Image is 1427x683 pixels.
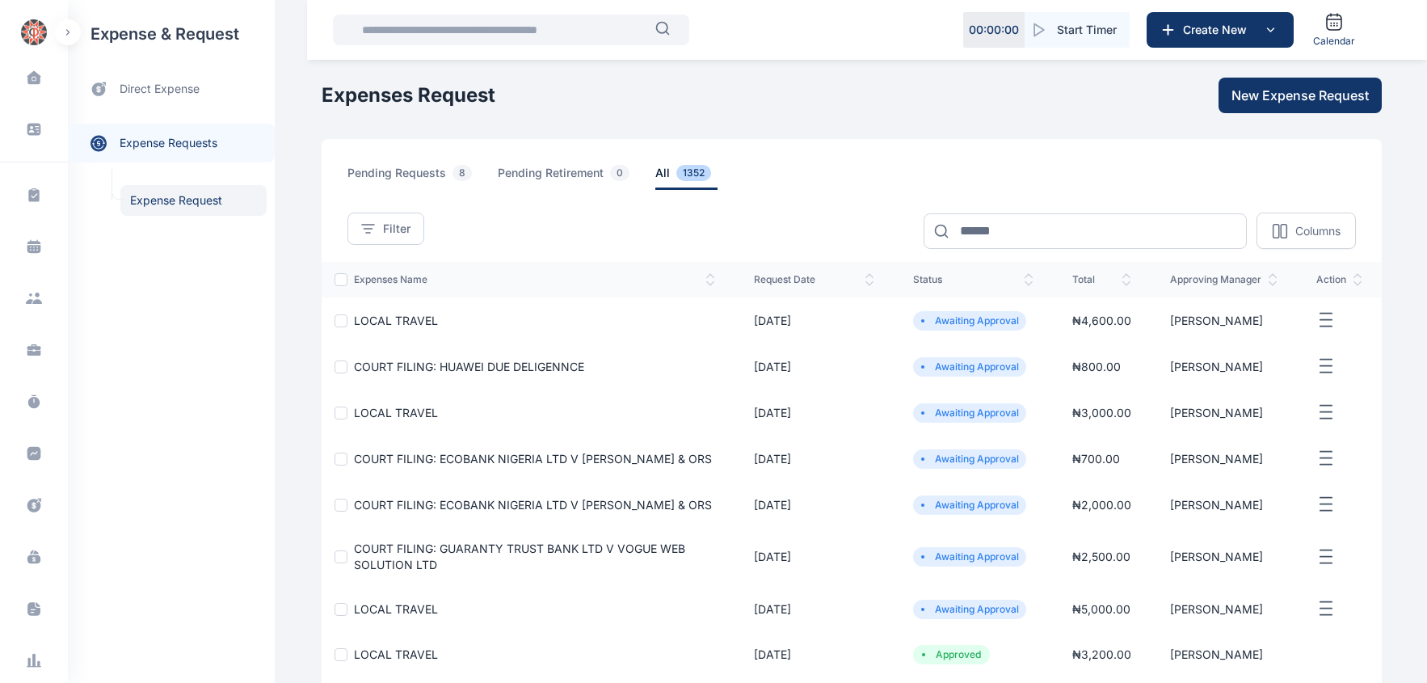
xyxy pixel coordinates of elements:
span: request date [754,273,874,286]
td: [DATE] [735,632,894,677]
span: ₦ 3,000.00 [1072,406,1131,419]
span: 0 [610,165,629,181]
a: LOCAL TRAVEL [354,314,438,327]
td: [DATE] [735,297,894,344]
span: 1352 [676,165,711,181]
span: New Expense Request [1231,86,1369,105]
span: expenses Name [354,273,715,286]
td: [PERSON_NAME] [1151,390,1297,436]
span: Start Timer [1057,22,1117,38]
button: New Expense Request [1219,78,1382,113]
p: Columns [1295,223,1341,239]
span: total [1072,273,1131,286]
a: all1352 [655,165,737,190]
span: 8 [453,165,472,181]
span: Calendar [1313,35,1355,48]
a: pending retirement0 [498,165,655,190]
span: approving manager [1170,273,1278,286]
h1: Expenses Request [322,82,495,108]
a: LOCAL TRAVEL [354,602,438,616]
a: COURT FILING: GUARANTY TRUST BANK LTD V VOGUE WEB SOLUTION LTD [354,542,685,571]
a: LOCAL TRAVEL [354,647,438,661]
td: [PERSON_NAME] [1151,436,1297,482]
button: Filter [347,213,424,245]
span: pending retirement [498,165,636,190]
span: action [1316,273,1362,286]
td: [DATE] [735,586,894,632]
a: direct expense [68,68,275,111]
td: [PERSON_NAME] [1151,528,1297,586]
span: pending requests [347,165,478,190]
span: all [655,165,718,190]
td: [DATE] [735,482,894,528]
td: [PERSON_NAME] [1151,297,1297,344]
a: LOCAL TRAVEL [354,406,438,419]
td: [PERSON_NAME] [1151,482,1297,528]
a: Expense Request [120,185,267,216]
li: Awaiting Approval [920,499,1020,512]
a: expense requests [68,124,275,162]
span: ₦ 2,000.00 [1072,498,1131,512]
a: COURT FILING: ECOBANK NIGERIA LTD V [PERSON_NAME] & ORS [354,452,712,466]
span: status [913,273,1033,286]
a: COURT FILING: ECOBANK NIGERIA LTD V [PERSON_NAME] & ORS [354,498,712,512]
td: [DATE] [735,528,894,586]
span: ₦ 5,000.00 [1072,602,1130,616]
a: pending requests8 [347,165,498,190]
li: Awaiting Approval [920,407,1020,419]
td: [PERSON_NAME] [1151,344,1297,390]
span: Create New [1177,22,1261,38]
li: Approved [920,648,983,661]
a: Calendar [1307,6,1362,54]
span: ₦ 2,500.00 [1072,550,1130,563]
td: [PERSON_NAME] [1151,586,1297,632]
span: direct expense [120,81,200,98]
li: Awaiting Approval [920,603,1020,616]
li: Awaiting Approval [920,453,1020,466]
span: ₦ 800.00 [1072,360,1121,373]
td: [DATE] [735,390,894,436]
p: 00 : 00 : 00 [969,22,1019,38]
span: ₦ 3,200.00 [1072,647,1131,661]
td: [DATE] [735,344,894,390]
span: ₦ 700.00 [1072,452,1120,466]
td: [DATE] [735,436,894,482]
button: Start Timer [1025,12,1130,48]
span: Filter [383,221,410,237]
a: COURT FILING: HUAWEI DUE DELIGENNCE [354,360,584,373]
span: ₦ 4,600.00 [1072,314,1131,327]
button: Create New [1147,12,1294,48]
td: [PERSON_NAME] [1151,632,1297,677]
li: Awaiting Approval [920,550,1020,563]
li: Awaiting Approval [920,314,1020,327]
li: Awaiting Approval [920,360,1020,373]
div: expense requests [68,111,275,162]
button: Columns [1257,213,1356,249]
